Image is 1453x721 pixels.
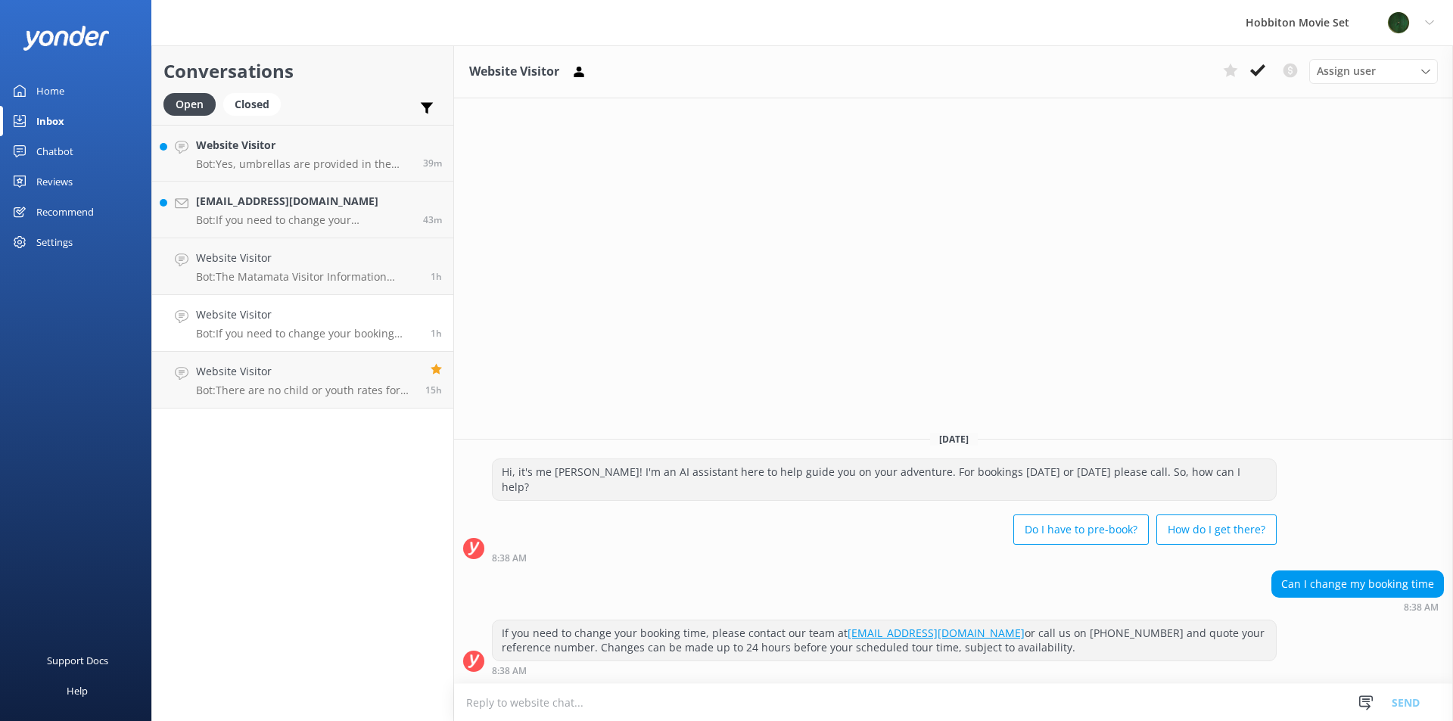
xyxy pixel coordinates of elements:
[196,306,419,323] h4: Website Visitor
[196,384,414,397] p: Bot: There are no child or youth rates for International Hobbit Day. The ticket price is $320 per...
[163,95,223,112] a: Open
[930,433,978,446] span: [DATE]
[1309,59,1438,83] div: Assign User
[1387,11,1410,34] img: 34-1625720359.png
[152,125,453,182] a: Website VisitorBot:Yes, umbrellas are provided in the event of rain during tours.39m
[152,238,453,295] a: Website VisitorBot:The Matamata Visitor Information Centre will announce when locals tours for Ma...
[196,193,412,210] h4: [EMAIL_ADDRESS][DOMAIN_NAME]
[196,137,412,154] h4: Website Visitor
[425,384,442,396] span: Sep 17 2025 06:38pm (UTC +12:00) Pacific/Auckland
[492,554,527,563] strong: 8:38 AM
[469,62,559,82] h3: Website Visitor
[163,93,216,116] div: Open
[223,95,288,112] a: Closed
[493,459,1276,499] div: Hi, it's me [PERSON_NAME]! I'm an AI assistant here to help guide you on your adventure. For book...
[196,327,419,340] p: Bot: If you need to change your booking time, please contact our team at [EMAIL_ADDRESS][DOMAIN_N...
[163,57,442,85] h2: Conversations
[36,106,64,136] div: Inbox
[36,136,73,166] div: Chatbot
[152,352,453,409] a: Website VisitorBot:There are no child or youth rates for International Hobbit Day. The ticket pri...
[23,26,110,51] img: yonder-white-logo.png
[1272,571,1443,597] div: Can I change my booking time
[67,676,88,706] div: Help
[492,665,1277,676] div: Sep 18 2025 08:38am (UTC +12:00) Pacific/Auckland
[848,626,1025,640] a: [EMAIL_ADDRESS][DOMAIN_NAME]
[196,270,419,284] p: Bot: The Matamata Visitor Information Centre will announce when locals tours for Matamata residen...
[431,270,442,283] span: Sep 18 2025 08:48am (UTC +12:00) Pacific/Auckland
[36,197,94,227] div: Recommend
[36,227,73,257] div: Settings
[36,166,73,197] div: Reviews
[1271,601,1444,612] div: Sep 18 2025 08:38am (UTC +12:00) Pacific/Auckland
[423,213,442,226] span: Sep 18 2025 09:48am (UTC +12:00) Pacific/Auckland
[492,667,527,676] strong: 8:38 AM
[1013,514,1149,545] button: Do I have to pre-book?
[152,182,453,238] a: [EMAIL_ADDRESS][DOMAIN_NAME]Bot:If you need to change your reservation, please contact our team a...
[492,552,1277,563] div: Sep 18 2025 08:38am (UTC +12:00) Pacific/Auckland
[1156,514,1277,545] button: How do I get there?
[196,250,419,266] h4: Website Visitor
[223,93,281,116] div: Closed
[196,363,414,380] h4: Website Visitor
[36,76,64,106] div: Home
[196,213,412,227] p: Bot: If you need to change your reservation, please contact our team at [EMAIL_ADDRESS][DOMAIN_NA...
[431,327,442,340] span: Sep 18 2025 08:38am (UTC +12:00) Pacific/Auckland
[1317,63,1376,79] span: Assign user
[196,157,412,171] p: Bot: Yes, umbrellas are provided in the event of rain during tours.
[47,645,108,676] div: Support Docs
[1404,603,1439,612] strong: 8:38 AM
[493,620,1276,660] div: If you need to change your booking time, please contact our team at or call us on [PHONE_NUMBER] ...
[423,157,442,169] span: Sep 18 2025 09:52am (UTC +12:00) Pacific/Auckland
[152,295,453,352] a: Website VisitorBot:If you need to change your booking time, please contact our team at [EMAIL_ADD...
